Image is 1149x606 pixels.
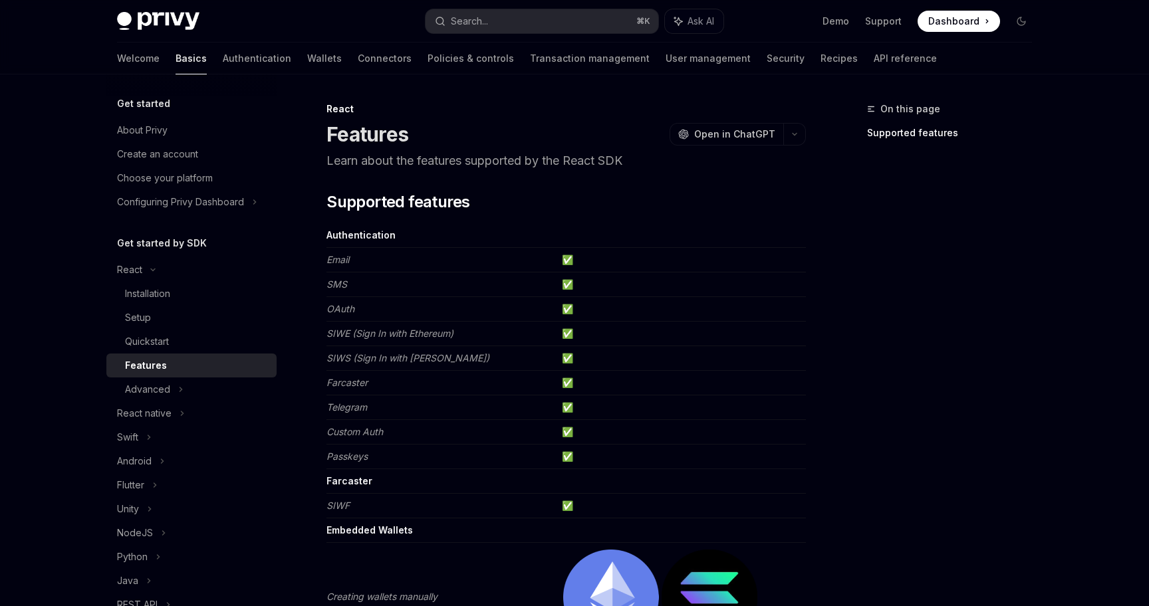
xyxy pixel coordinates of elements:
[106,282,277,306] a: Installation
[557,346,806,371] td: ✅
[117,262,142,278] div: React
[326,254,349,265] em: Email
[125,310,151,326] div: Setup
[117,477,144,493] div: Flutter
[117,405,172,421] div: React native
[326,591,438,602] em: Creating wallets manually
[426,9,658,33] button: Search...⌘K
[557,272,806,297] td: ✅
[106,142,277,166] a: Create an account
[530,43,650,74] a: Transaction management
[117,12,199,31] img: dark logo
[557,494,806,518] td: ✅
[326,475,372,486] strong: Farcaster
[326,426,383,437] em: Custom Auth
[428,43,514,74] a: Policies & controls
[326,500,350,511] em: SIWF
[557,371,806,395] td: ✅
[125,286,170,302] div: Installation
[326,151,806,170] p: Learn about the features supported by the React SDK
[326,328,453,339] em: SIWE (Sign In with Ethereum)
[326,524,413,536] strong: Embedded Wallets
[823,15,849,28] a: Demo
[326,377,368,388] em: Farcaster
[636,16,650,27] span: ⌘ K
[880,101,940,117] span: On this page
[117,573,138,589] div: Java
[670,123,783,146] button: Open in ChatGPT
[928,15,979,28] span: Dashboard
[326,401,367,413] em: Telegram
[117,146,198,162] div: Create an account
[557,395,806,420] td: ✅
[665,9,723,33] button: Ask AI
[307,43,342,74] a: Wallets
[125,357,167,373] div: Features
[557,322,806,346] td: ✅
[557,248,806,272] td: ✅
[874,43,937,74] a: API reference
[117,453,152,469] div: Android
[358,43,412,74] a: Connectors
[117,96,170,112] h5: Get started
[125,381,170,397] div: Advanced
[117,501,139,517] div: Unity
[557,445,806,469] td: ✅
[557,420,806,445] td: ✅
[865,15,902,28] a: Support
[117,549,148,565] div: Python
[326,352,489,363] em: SIWS (Sign In with [PERSON_NAME])
[106,306,277,330] a: Setup
[557,297,806,322] td: ✅
[326,191,469,213] span: Supported features
[918,11,1000,32] a: Dashboard
[106,166,277,190] a: Choose your platform
[688,15,714,28] span: Ask AI
[106,330,277,353] a: Quickstart
[117,170,213,186] div: Choose your platform
[117,429,138,445] div: Swift
[451,13,488,29] div: Search...
[106,353,277,377] a: Features
[666,43,751,74] a: User management
[867,122,1043,144] a: Supported features
[117,194,244,210] div: Configuring Privy Dashboard
[326,278,347,290] em: SMS
[326,229,396,241] strong: Authentication
[326,122,408,146] h1: Features
[106,118,277,142] a: About Privy
[821,43,858,74] a: Recipes
[125,334,169,350] div: Quickstart
[326,451,368,462] em: Passkeys
[117,122,168,138] div: About Privy
[176,43,207,74] a: Basics
[117,235,207,251] h5: Get started by SDK
[326,303,354,314] em: OAuth
[117,525,153,541] div: NodeJS
[223,43,291,74] a: Authentication
[767,43,805,74] a: Security
[326,102,806,116] div: React
[117,43,160,74] a: Welcome
[694,128,775,141] span: Open in ChatGPT
[1011,11,1032,32] button: Toggle dark mode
